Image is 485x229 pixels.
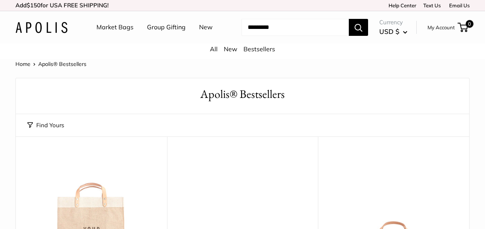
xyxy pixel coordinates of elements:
a: Market Bags [96,22,134,33]
a: Group Gifting [147,22,186,33]
input: Search... [242,19,349,36]
a: New [199,22,213,33]
a: Bestsellers [243,45,275,53]
a: Email Us [446,2,470,8]
a: All [210,45,218,53]
h1: Apolis® Bestsellers [27,86,458,103]
span: Apolis® Bestsellers [38,61,86,67]
span: USD $ [379,27,399,35]
button: Find Yours [27,120,64,131]
a: Home [15,61,30,67]
a: Help Center [386,2,416,8]
a: My Account [428,23,455,32]
img: Apolis [15,22,68,33]
a: New [224,45,237,53]
a: Text Us [423,2,441,8]
span: 0 [466,20,473,28]
button: Search [349,19,368,36]
button: USD $ [379,25,407,38]
span: $150 [27,2,41,9]
a: 0 [458,23,468,32]
nav: Breadcrumb [15,59,86,69]
span: Currency [379,17,407,28]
